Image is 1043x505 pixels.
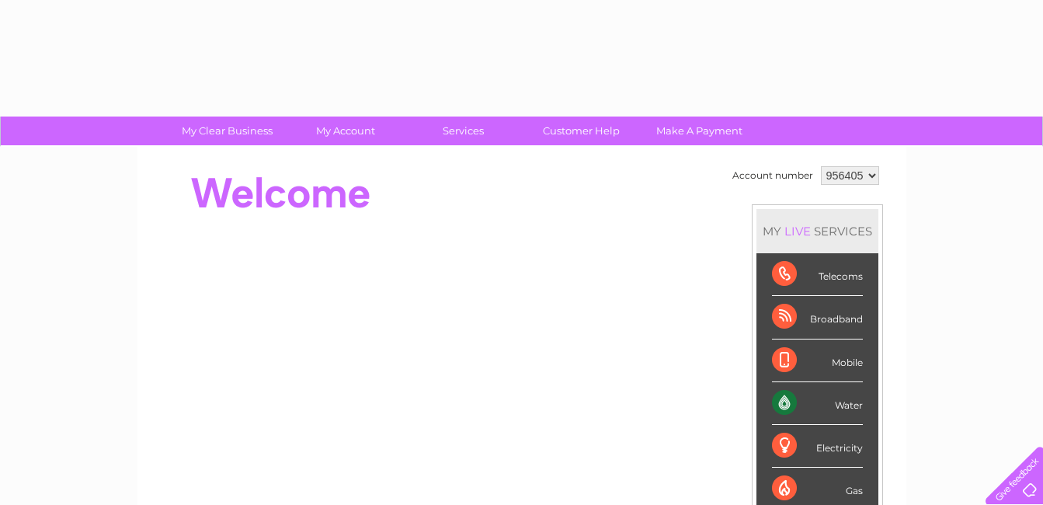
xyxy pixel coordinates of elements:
a: My Account [281,117,409,145]
div: Broadband [772,296,863,339]
a: Make A Payment [635,117,763,145]
div: Water [772,382,863,425]
td: Account number [728,162,817,189]
div: LIVE [781,224,814,239]
div: Mobile [772,340,863,382]
div: Telecoms [772,253,863,296]
a: Customer Help [517,117,645,145]
div: MY SERVICES [756,209,878,253]
div: Electricity [772,425,863,468]
a: My Clear Business [163,117,291,145]
a: Services [399,117,527,145]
